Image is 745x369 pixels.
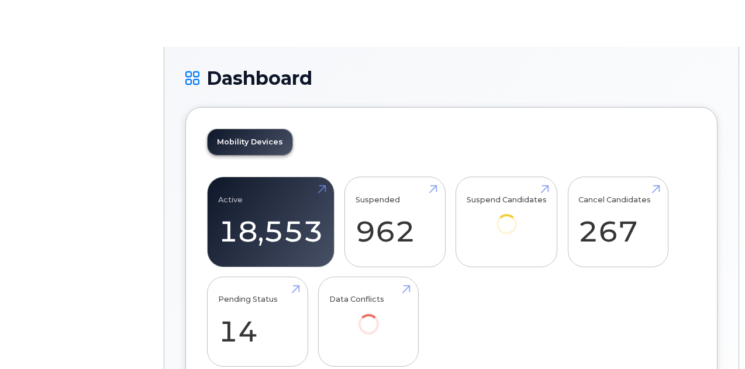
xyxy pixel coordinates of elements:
a: Cancel Candidates 267 [578,184,657,261]
a: Pending Status 14 [218,283,297,360]
h1: Dashboard [185,68,718,88]
a: Suspend Candidates [467,184,547,251]
a: Suspended 962 [356,184,434,261]
a: Data Conflicts [329,283,408,350]
a: Mobility Devices [208,129,292,155]
a: Active 18,553 [218,184,323,261]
